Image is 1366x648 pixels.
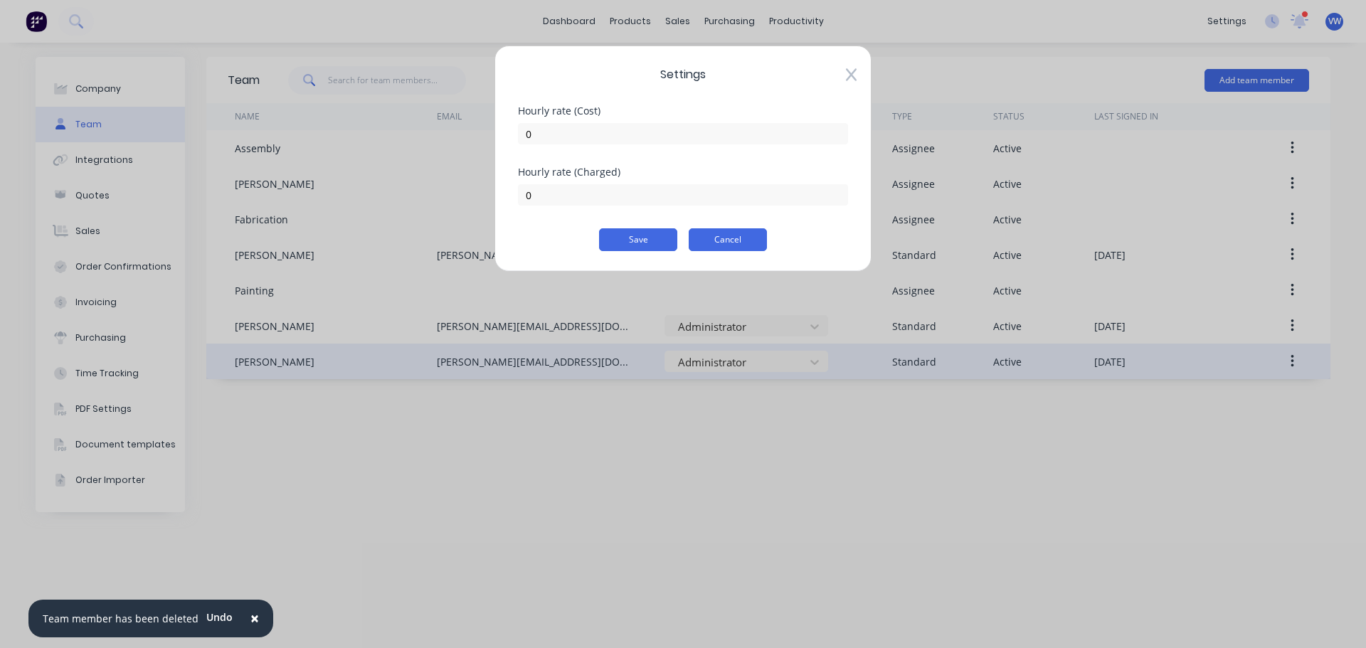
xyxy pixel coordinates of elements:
div: Hourly rate (Charged) [518,167,848,177]
button: Save [599,228,677,251]
input: $0 [518,184,848,206]
span: × [250,608,259,628]
button: Close [236,602,273,636]
div: Hourly rate (Cost) [518,106,848,116]
button: Cancel [689,228,767,251]
span: Settings [518,66,848,83]
div: Team member has been deleted [43,611,198,626]
button: Undo [198,607,240,628]
input: $0 [518,123,848,144]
